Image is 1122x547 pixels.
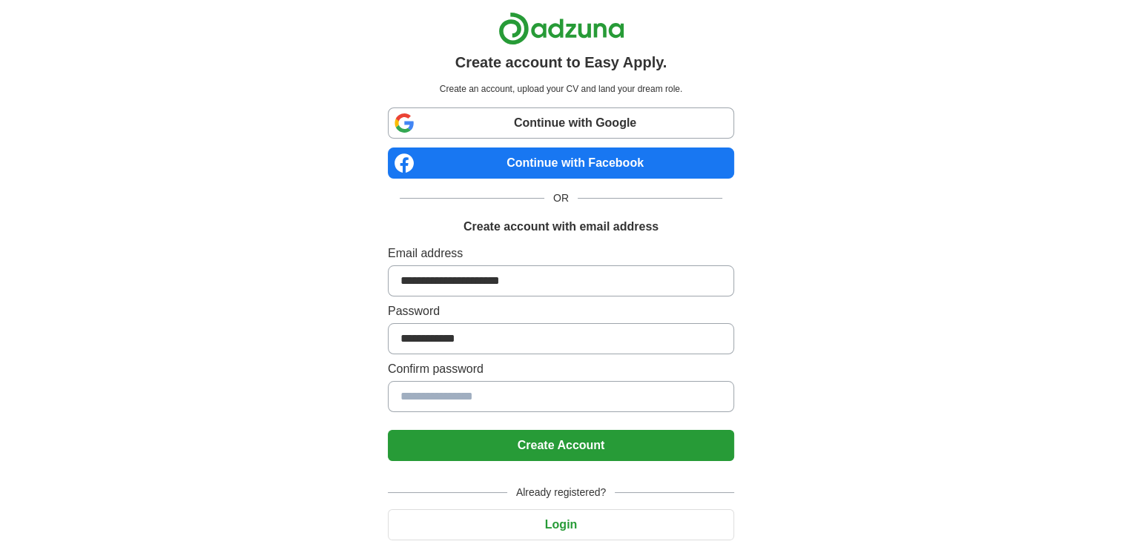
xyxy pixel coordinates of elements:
button: Create Account [388,430,734,461]
span: Already registered? [507,485,615,500]
a: Login [388,518,734,531]
span: OR [544,190,578,206]
h1: Create account to Easy Apply. [455,51,667,73]
p: Create an account, upload your CV and land your dream role. [391,82,731,96]
label: Email address [388,245,734,262]
button: Login [388,509,734,540]
img: Adzuna logo [498,12,624,45]
a: Continue with Facebook [388,147,734,179]
a: Continue with Google [388,107,734,139]
h1: Create account with email address [463,218,659,236]
label: Password [388,302,734,320]
label: Confirm password [388,360,734,378]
